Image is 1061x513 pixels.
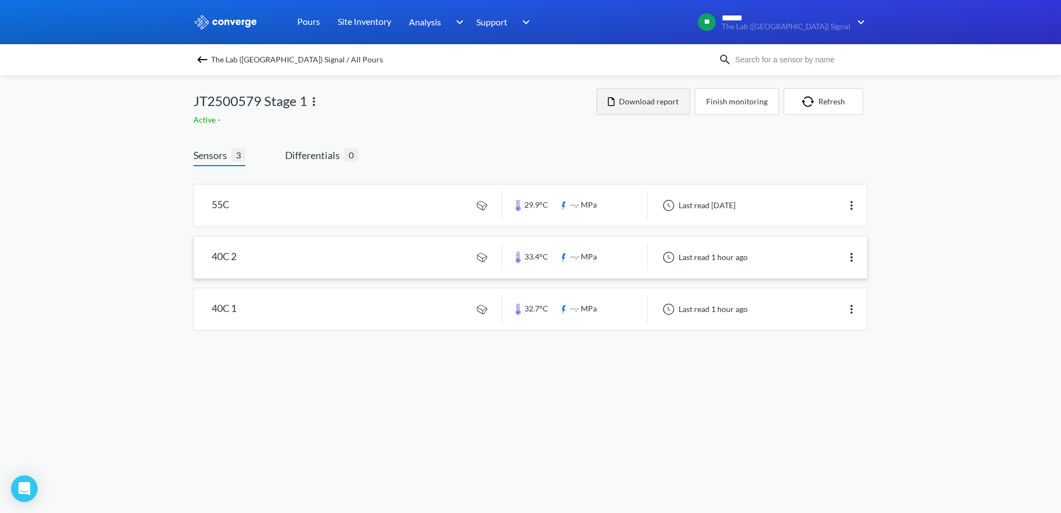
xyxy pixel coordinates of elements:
[515,15,533,29] img: downArrow.svg
[850,15,868,29] img: downArrow.svg
[211,52,383,67] span: The Lab ([GEOGRAPHIC_DATA]) Signal / All Pours
[449,15,466,29] img: downArrow.svg
[232,148,245,162] span: 3
[196,53,209,66] img: backspace.svg
[193,15,258,29] img: logo_ewhite.svg
[285,147,344,163] span: Differentials
[193,147,232,163] span: Sensors
[845,251,858,264] img: more.svg
[732,54,865,66] input: Search for a sensor by name
[409,15,441,29] span: Analysis
[845,303,858,316] img: more.svg
[784,88,863,115] button: Refresh
[695,88,779,115] button: Finish monitoring
[476,15,507,29] span: Support
[193,91,307,112] span: JT2500579 Stage 1
[193,115,218,124] span: Active
[11,475,38,502] div: Open Intercom Messenger
[344,148,358,162] span: 0
[722,23,850,31] span: The Lab ([GEOGRAPHIC_DATA]) Signal
[608,97,614,106] img: icon-file.svg
[596,88,690,115] button: Download report
[718,53,732,66] img: icon-search.svg
[802,96,818,107] img: icon-refresh.svg
[307,95,321,108] img: more.svg
[845,199,858,212] img: more.svg
[218,115,223,124] span: -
